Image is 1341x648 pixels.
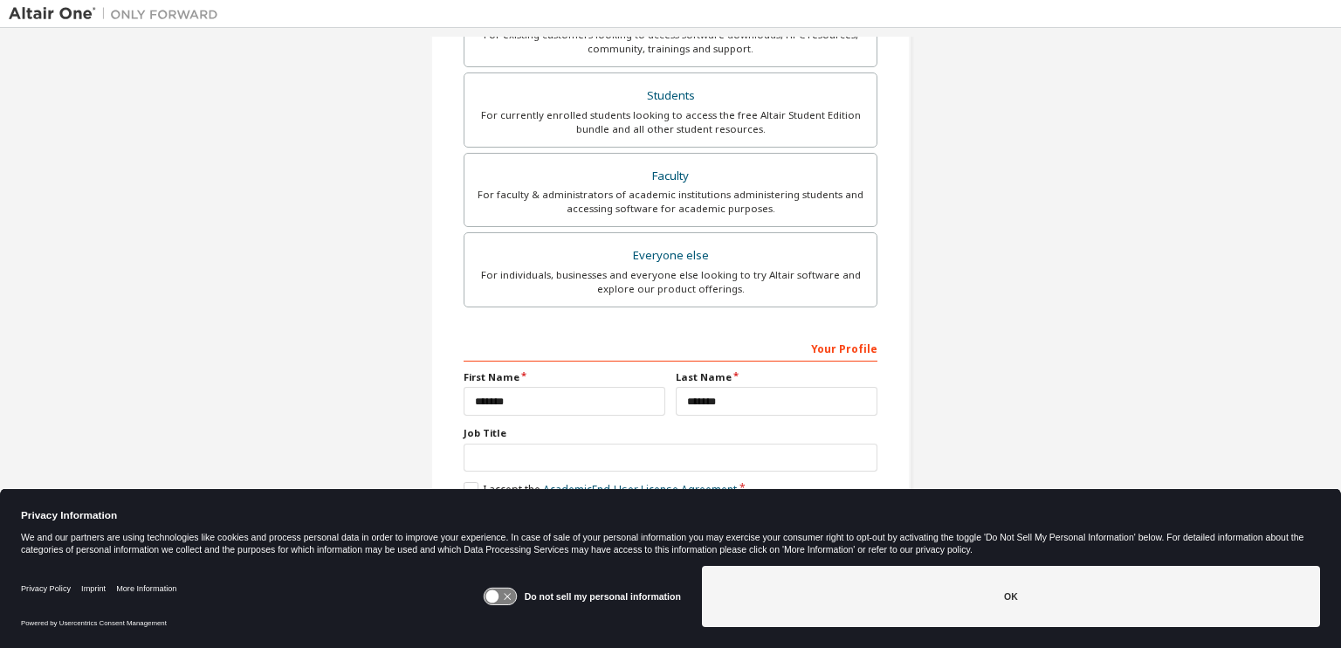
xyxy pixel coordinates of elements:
label: Last Name [676,370,877,384]
label: Job Title [464,426,877,440]
div: For faculty & administrators of academic institutions administering students and accessing softwa... [475,188,866,216]
img: Altair One [9,5,227,23]
div: Everyone else [475,244,866,268]
div: For currently enrolled students looking to access the free Altair Student Edition bundle and all ... [475,108,866,136]
label: First Name [464,370,665,384]
div: For existing customers looking to access software downloads, HPC resources, community, trainings ... [475,28,866,56]
div: For individuals, businesses and everyone else looking to try Altair software and explore our prod... [475,268,866,296]
label: I accept the [464,482,737,497]
div: Students [475,84,866,108]
div: Faculty [475,164,866,189]
div: Your Profile [464,334,877,362]
a: Academic End-User License Agreement [543,482,737,497]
